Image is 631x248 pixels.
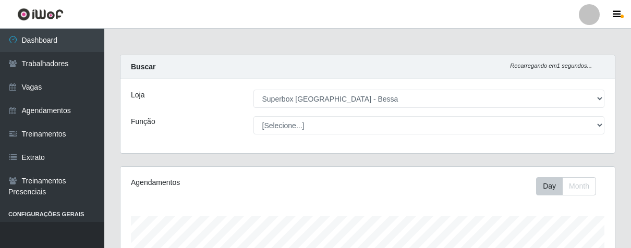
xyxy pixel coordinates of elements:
button: Month [562,177,596,195]
button: Day [536,177,563,195]
div: Agendamentos [131,177,319,188]
label: Loja [131,90,144,101]
label: Função [131,116,155,127]
div: Toolbar with button groups [536,177,604,195]
strong: Buscar [131,63,155,71]
img: CoreUI Logo [17,8,64,21]
div: First group [536,177,596,195]
i: Recarregando em 1 segundos... [510,63,592,69]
